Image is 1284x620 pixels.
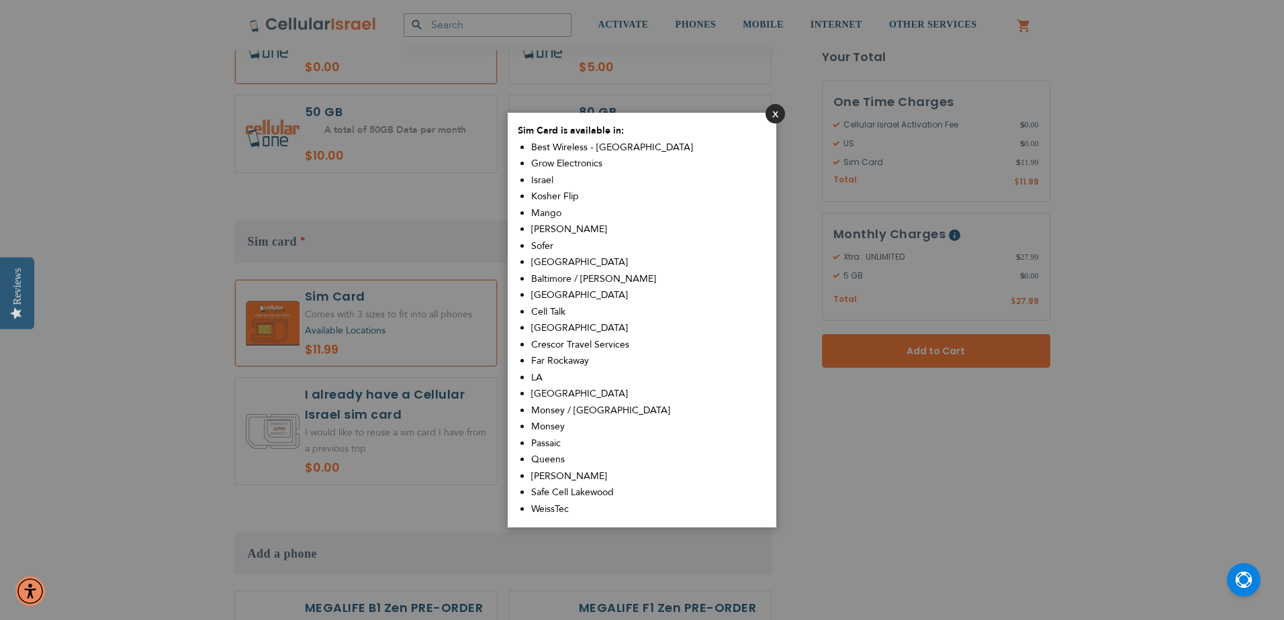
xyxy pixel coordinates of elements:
span: Monsey / [GEOGRAPHIC_DATA] [531,404,670,417]
div: Accessibility Menu [15,576,45,606]
span: [GEOGRAPHIC_DATA] [531,321,628,334]
span: [GEOGRAPHIC_DATA] [531,387,628,400]
span: Monsey [531,420,565,433]
span: Baltimore / [PERSON_NAME] [531,272,656,285]
span: Safe Cell Lakewood [531,486,614,499]
span: LA [531,371,543,384]
span: Best Wireless - [GEOGRAPHIC_DATA] [531,141,693,154]
span: Cell Talk [531,305,565,318]
span: Sofer [531,240,553,252]
span: Far Rockaway [531,354,589,367]
span: Queens [531,453,565,466]
span: Kosher Flip [531,190,579,203]
div: Reviews [11,268,24,305]
span: Sim Card is available in: [518,124,624,137]
span: [GEOGRAPHIC_DATA] [531,289,628,301]
span: [GEOGRAPHIC_DATA] [531,256,628,268]
span: [PERSON_NAME] [531,470,607,482]
span: Crescor Travel Services [531,338,629,351]
span: WeissTec [531,503,569,515]
span: Israel [531,174,553,187]
span: Passaic [531,437,561,450]
span: Mango [531,207,561,219]
span: [PERSON_NAME] [531,223,607,236]
span: Grow Electronics [531,157,602,170]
